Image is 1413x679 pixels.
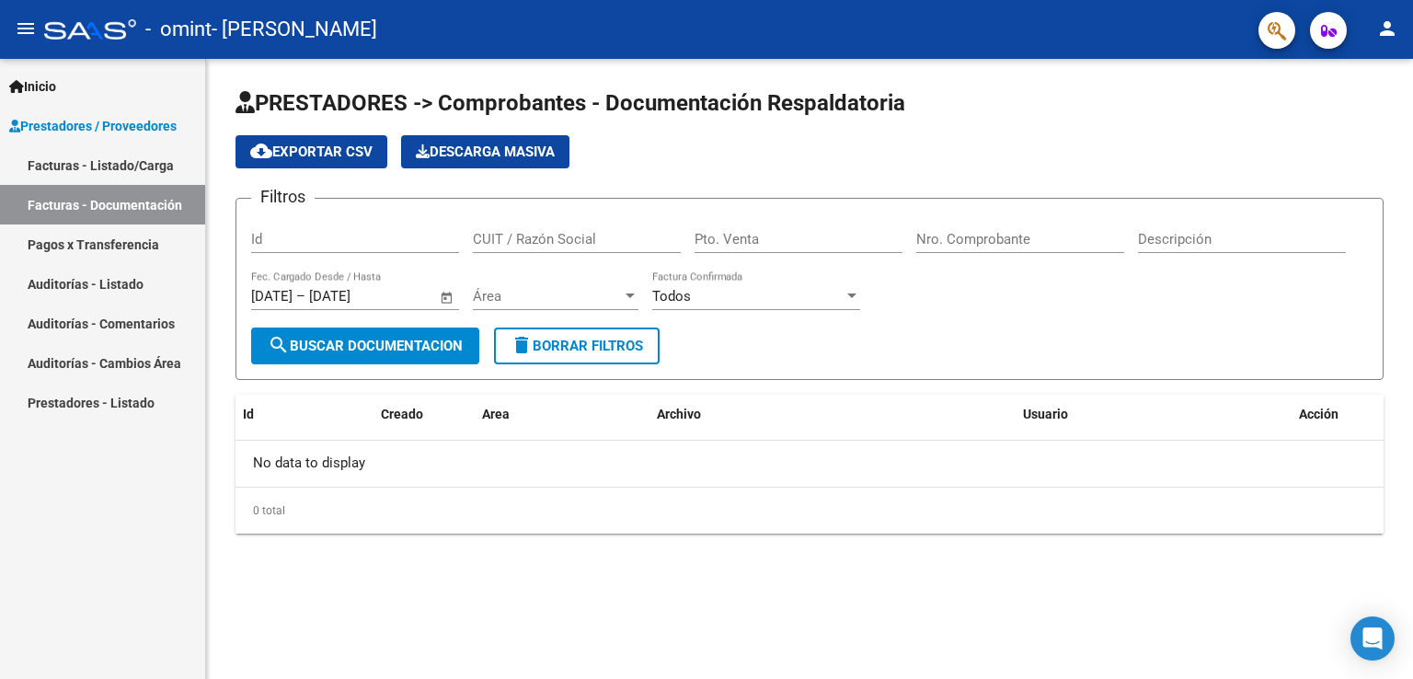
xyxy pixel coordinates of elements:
datatable-header-cell: Acción [1292,395,1384,434]
span: Borrar Filtros [511,338,643,354]
span: Creado [381,407,423,421]
span: Area [482,407,510,421]
span: Área [473,288,622,305]
span: Usuario [1023,407,1068,421]
datatable-header-cell: Id [235,395,309,434]
span: Inicio [9,76,56,97]
span: Id [243,407,254,421]
mat-icon: search [268,334,290,356]
datatable-header-cell: Area [475,395,649,434]
mat-icon: delete [511,334,533,356]
button: Exportar CSV [235,135,387,168]
span: Descarga Masiva [416,144,555,160]
mat-icon: menu [15,17,37,40]
span: Acción [1299,407,1338,421]
datatable-header-cell: Creado [373,395,475,434]
span: Exportar CSV [250,144,373,160]
div: 0 total [235,488,1384,534]
app-download-masive: Descarga masiva de comprobantes (adjuntos) [401,135,569,168]
div: No data to display [235,441,1384,487]
span: – [296,288,305,305]
mat-icon: person [1376,17,1398,40]
datatable-header-cell: Archivo [649,395,1016,434]
span: Archivo [657,407,701,421]
button: Open calendar [437,287,458,308]
mat-icon: cloud_download [250,140,272,162]
span: PRESTADORES -> Comprobantes - Documentación Respaldatoria [235,90,905,116]
span: Todos [652,288,691,305]
button: Borrar Filtros [494,328,660,364]
button: Buscar Documentacion [251,328,479,364]
h3: Filtros [251,184,315,210]
span: - omint [145,9,212,50]
input: Fecha inicio [251,288,293,305]
span: - [PERSON_NAME] [212,9,377,50]
div: Open Intercom Messenger [1350,616,1395,661]
span: Buscar Documentacion [268,338,463,354]
datatable-header-cell: Usuario [1016,395,1292,434]
button: Descarga Masiva [401,135,569,168]
span: Prestadores / Proveedores [9,116,177,136]
input: Fecha fin [309,288,398,305]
